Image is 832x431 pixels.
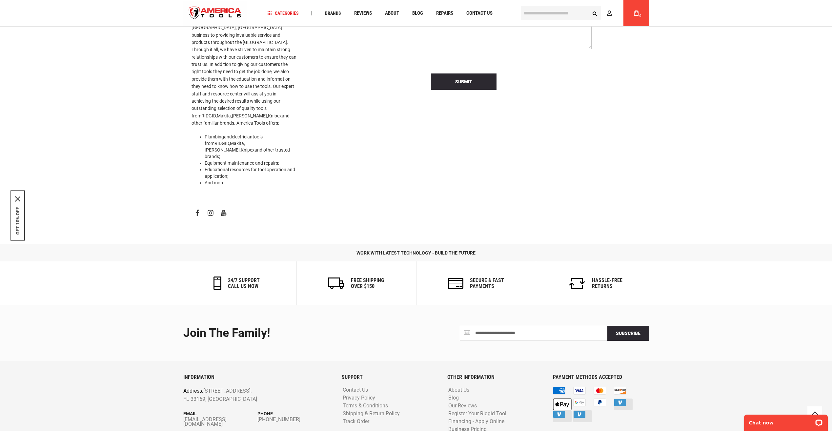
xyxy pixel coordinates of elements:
a: Brands [322,9,344,18]
a: [PHONE_NUMBER] [257,417,332,422]
a: RIDGID [214,141,229,146]
a: [EMAIL_ADDRESS][DOMAIN_NAME] [183,417,258,426]
a: Makita [217,113,231,118]
button: Close [15,196,20,202]
iframe: LiveChat chat widget [740,410,832,431]
a: Repairs [433,9,456,18]
a: Contact Us [341,387,370,393]
span: Submit [455,79,472,84]
a: Categories [264,9,302,18]
h6: INFORMATION [183,374,332,380]
a: Plumbing [205,134,224,139]
img: America Tools [183,1,247,26]
p: [STREET_ADDRESS], FL 33169, [GEOGRAPHIC_DATA] [183,387,302,403]
a: Track Order [341,419,371,425]
span: Subscribe [616,331,640,336]
div: Join the Family! [183,327,411,340]
span: Blog [412,11,423,16]
a: Financing - Apply Online [447,419,506,425]
li: And more. [205,179,296,186]
li: ; [205,160,296,166]
a: Blog [409,9,426,18]
a: Knipex [241,147,254,153]
span: Brands [325,11,341,15]
button: Submit [431,73,497,90]
a: Blog [447,395,460,401]
h6: 24/7 support call us now [228,277,260,289]
a: Makita [230,141,244,146]
button: GET 10% OFF [15,207,20,235]
a: electrician [232,134,253,139]
a: [PERSON_NAME] [205,147,240,153]
a: Terms & Conditions [341,403,390,409]
p: Email [183,410,258,417]
span: Reviews [354,11,372,16]
p: Phone [257,410,332,417]
h6: Hassle-Free Returns [592,277,622,289]
h6: SUPPORT [342,374,437,380]
a: Knipex [268,113,282,118]
svg: close icon [15,196,20,202]
a: store logo [183,1,247,26]
span: Categories [267,11,299,15]
button: Subscribe [607,326,649,341]
li: Educational resources for tool operation and application; [205,166,296,179]
span: Address: [183,388,203,394]
a: Privacy Policy [341,395,377,401]
h6: OTHER INFORMATION [447,374,543,380]
a: Shipping & Return Policy [341,411,401,417]
h6: secure & fast payments [470,277,504,289]
span: 0 [639,14,641,18]
span: Contact Us [466,11,493,16]
a: Register Your Ridgid Tool [447,411,508,417]
a: RIDGID [201,113,216,118]
span: About [385,11,399,16]
a: Contact Us [463,9,496,18]
a: Equipment maintenance and repairs [205,160,278,166]
a: [PERSON_NAME] [232,113,267,118]
h6: Free Shipping Over $150 [351,277,384,289]
span: Repairs [436,11,453,16]
a: About [382,9,402,18]
li: and tools from , , , and other trusted brands; [205,133,296,160]
button: Search [589,7,601,19]
a: Our Reviews [447,403,478,409]
h6: PAYMENT METHODS ACCEPTED [553,374,649,380]
a: Reviews [351,9,375,18]
a: About Us [447,387,471,393]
